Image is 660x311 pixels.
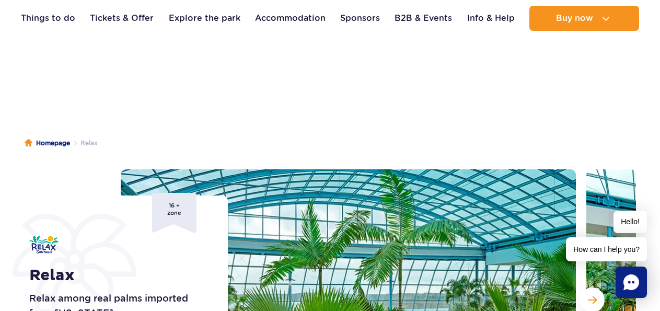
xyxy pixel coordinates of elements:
[90,6,154,31] a: Tickets & Offer
[152,193,196,233] span: 16 + zone
[70,138,98,148] li: Relax
[255,6,326,31] a: Accommodation
[169,6,240,31] a: Explore the park
[21,6,75,31] a: Things to do
[556,14,593,23] span: Buy now
[395,6,452,31] a: B2B & Events
[29,266,204,285] h1: Relax
[566,237,647,261] span: How can I help you?
[340,6,380,31] a: Sponsors
[613,211,647,233] span: Hello!
[616,267,647,298] div: Chat
[25,138,70,148] a: Homepage
[529,6,639,31] button: Buy now
[467,6,515,31] a: Info & Help
[29,236,59,254] img: Relax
